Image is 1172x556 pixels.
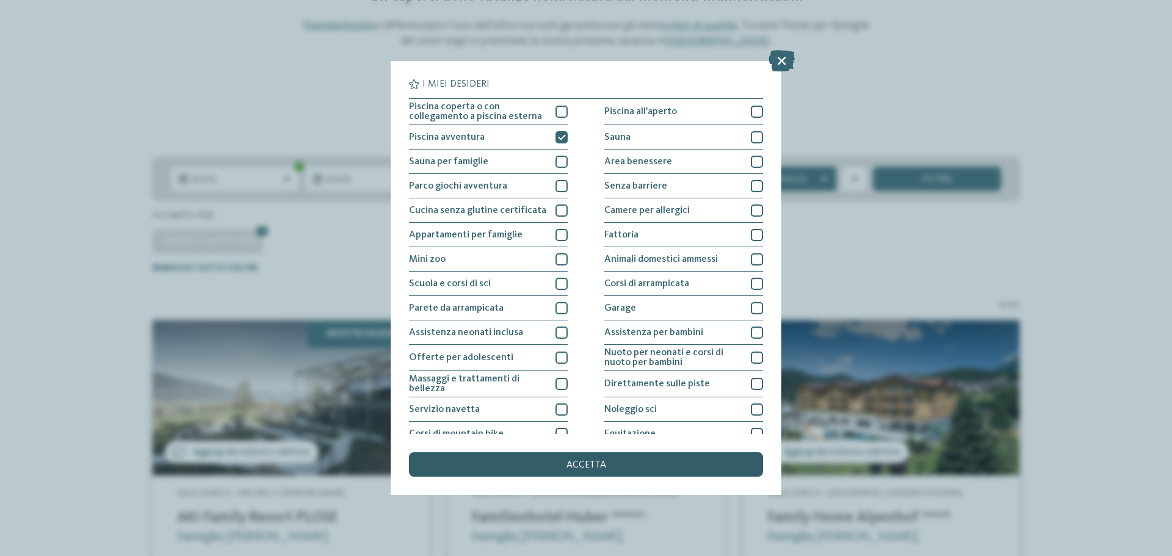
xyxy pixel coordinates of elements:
span: Assistenza neonati inclusa [409,328,523,338]
span: Direttamente sulle piste [604,379,710,389]
span: Corsi di arrampicata [604,279,689,289]
span: Servizio navetta [409,405,480,414]
span: Assistenza per bambini [604,328,703,338]
span: Fattoria [604,230,638,240]
span: Offerte per adolescenti [409,353,513,363]
span: Massaggi e trattamenti di bellezza [409,374,546,394]
span: Scuola e corsi di sci [409,279,491,289]
span: Piscina all'aperto [604,107,677,117]
span: Parete da arrampicata [409,303,504,313]
span: Area benessere [604,157,672,167]
span: Mini zoo [409,255,446,264]
span: Piscina avventura [409,132,485,142]
span: Corsi di mountain bike [409,429,504,439]
span: Appartamenti per famiglie [409,230,523,240]
span: Senza barriere [604,181,667,191]
span: I miei desideri [422,79,490,89]
span: Piscina coperta o con collegamento a piscina esterna [409,102,546,121]
span: Equitazione [604,429,656,439]
span: Sauna per famiglie [409,157,488,167]
span: Garage [604,303,636,313]
span: Parco giochi avventura [409,181,507,191]
span: Cucina senza glutine certificata [409,206,546,215]
span: accetta [566,460,606,470]
span: Camere per allergici [604,206,690,215]
span: Nuoto per neonati e corsi di nuoto per bambini [604,348,742,367]
span: Noleggio sci [604,405,657,414]
span: Sauna [604,132,631,142]
span: Animali domestici ammessi [604,255,718,264]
